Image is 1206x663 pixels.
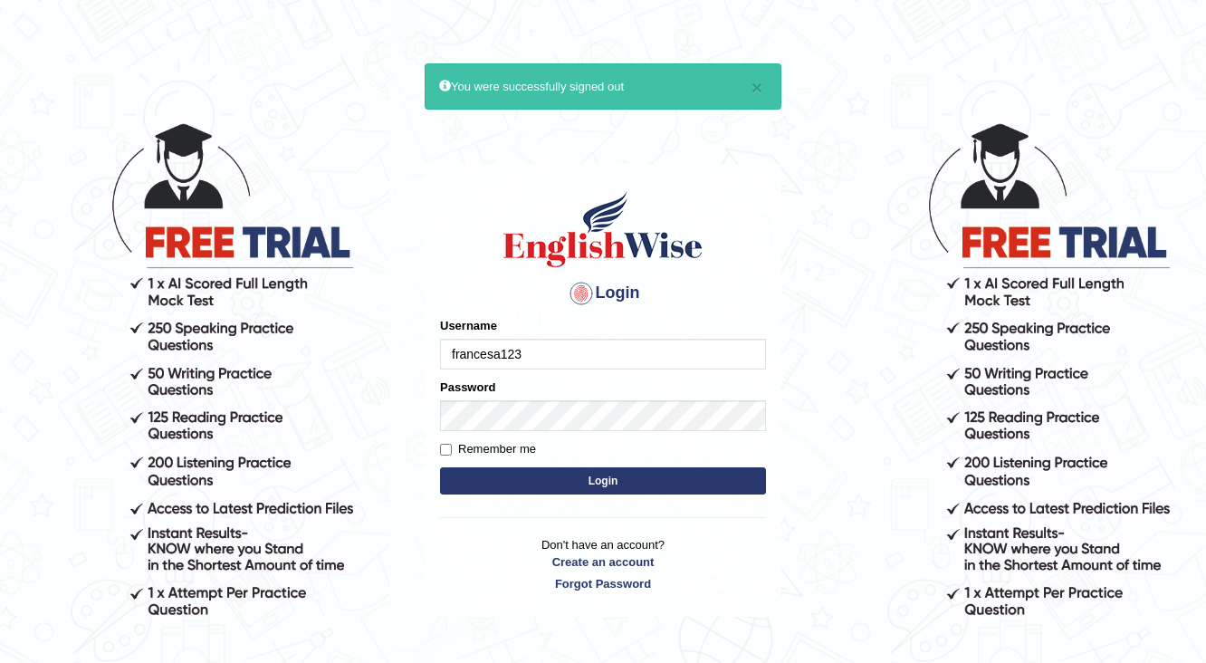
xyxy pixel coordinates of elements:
label: Remember me [440,440,536,458]
button: × [751,78,762,97]
img: Logo of English Wise sign in for intelligent practice with AI [500,188,706,270]
a: Forgot Password [440,575,766,592]
h4: Login [440,279,766,308]
button: Login [440,467,766,495]
label: Username [440,317,497,334]
a: Create an account [440,553,766,571]
input: Remember me [440,444,452,456]
div: You were successfully signed out [425,63,781,110]
p: Don't have an account? [440,536,766,592]
label: Password [440,379,495,396]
